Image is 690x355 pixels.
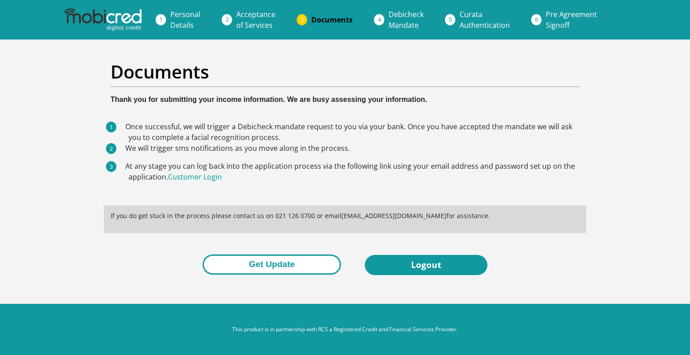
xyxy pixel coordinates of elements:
[389,9,424,30] span: Debicheck Mandate
[311,15,353,25] span: Documents
[170,9,200,30] span: Personal Details
[111,96,427,103] b: Thank you for submitting your income information. We are busy assessing your information.
[381,5,431,34] a: DebicheckMandate
[111,211,579,220] p: If you do get stuck in the process please contact us on 021 126 0700 or email [EMAIL_ADDRESS][DOM...
[460,9,510,30] span: Curata Authentication
[128,161,579,182] li: At any stage you can log back into the application process via the following link using your emai...
[64,9,142,31] img: mobicred logo
[365,255,487,275] a: Logout
[128,143,579,153] li: We will trigger sms notifications as you move along in the process.
[452,5,517,34] a: CurataAuthentication
[128,121,579,143] li: Once successful, we will trigger a Debicheck mandate request to you via your bank. Once you have ...
[546,9,597,30] span: Pre Agreement Signoff
[229,5,283,34] a: Acceptanceof Services
[163,5,208,34] a: PersonalDetails
[304,11,360,29] a: Documents
[539,5,604,34] a: Pre AgreementSignoff
[96,325,594,333] p: This product is in partnership with RCS a Registered Credit and Financial Services Provider.
[111,61,579,83] h2: Documents
[168,172,222,182] a: Customer Login
[203,254,341,275] button: Get Update
[236,9,275,30] span: Acceptance of Services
